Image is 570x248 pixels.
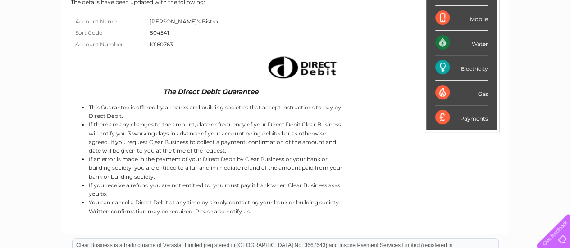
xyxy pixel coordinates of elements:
[89,181,344,198] li: If you receive a refund you are not entitled to, you must pay it back when Clear Business asks yo...
[147,16,220,27] td: [PERSON_NAME]'s Bistro
[459,38,486,45] a: Telecoms
[89,155,344,181] li: If an error is made in the payment of your Direct Debit by Clear Business or your bank or buildin...
[71,27,147,39] th: Sort Code
[147,27,220,39] td: 804541
[492,38,505,45] a: Blog
[400,5,462,16] a: 0333 014 3131
[260,53,342,82] img: Direct Debit image
[71,16,147,27] th: Account Name
[89,198,344,215] li: You can cancel a Direct Debit at any time by simply contacting your bank or building society. Wri...
[89,120,344,155] li: If there are any changes to the amount, date or frequency of your Direct Debit Clear Business wil...
[71,86,344,98] td: The Direct Debit Guarantee
[71,39,147,50] th: Account Number
[435,55,488,80] div: Electricity
[435,105,488,130] div: Payments
[147,39,220,50] td: 10160763
[435,81,488,105] div: Gas
[540,38,561,45] a: Log out
[89,103,344,120] li: This Guarantee is offered by all banks and building societies that accept instructions to pay by ...
[510,38,532,45] a: Contact
[20,23,66,51] img: logo.png
[435,6,488,31] div: Mobile
[411,38,429,45] a: Water
[73,5,498,44] div: Clear Business is a trading name of Verastar Limited (registered in [GEOGRAPHIC_DATA] No. 3667643...
[435,31,488,55] div: Water
[434,38,454,45] a: Energy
